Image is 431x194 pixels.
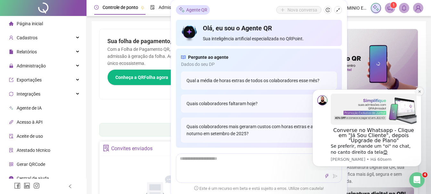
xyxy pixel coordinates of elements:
[9,162,13,167] span: qrcode
[390,2,397,8] sup: 1
[9,148,13,152] span: solution
[17,49,37,54] span: Relatórios
[181,72,337,89] div: Qual a média de horas extras de todos os colaboradores esse mês?
[203,35,336,42] span: Sua inteligência artificial especializada no QRPoint.
[9,176,13,181] span: info-circle
[181,95,337,113] div: Quais colaboradores faltaram hoje?
[422,172,427,177] span: 4
[413,3,423,13] img: 75521
[68,184,72,189] span: left
[372,4,379,12] img: sparkle-icon.fc2bf0ac1784a2077858766a79e2daf3.svg
[150,5,155,10] span: file-done
[181,61,337,68] span: Dados do seu DP
[332,4,367,12] span: CONDOMINIO EDIFICIO ELIANISE
[17,35,37,40] span: Cadastros
[9,21,13,26] span: home
[107,46,251,67] p: Com a Folha de Pagamento QR, você faz tudo em um só lugar: da admissão à geração da folha. Agilid...
[141,6,145,10] span: pushpin
[17,21,43,26] span: Página inicial
[178,7,185,13] img: sparkle-icon.fc2bf0ac1784a2077858766a79e2daf3.svg
[17,148,50,153] span: Atestado técnico
[303,84,431,170] iframe: Intercom notifications mensagem
[393,3,395,7] span: 1
[194,186,198,190] span: exclamation-circle
[409,172,425,188] iframe: Intercom live chat
[17,162,45,167] span: Gerar QRCode
[194,185,324,192] span: Este é um recurso em beta e está sujeito a erros. Utilize com cautela!
[333,164,414,185] p: Com a Assinatura Digital da QR, sua gestão fica mais ágil, segura e sem papelada.
[9,134,13,138] span: audit
[24,182,30,189] span: linkedin
[9,92,13,96] span: sync
[331,172,339,180] button: send
[203,24,336,33] h4: Olá, eu sou o Agente QR
[103,5,138,10] span: Controle de ponto
[276,6,321,14] button: Nova conversa
[107,37,251,46] h2: Sua folha de pagamento, mais simples do que nunca!
[17,63,46,68] span: Administração
[17,176,49,181] span: Central de ajuda
[94,5,99,10] span: clock-circle
[9,50,13,54] span: file
[181,24,198,42] img: icon
[9,35,13,40] span: user-add
[188,54,228,61] span: Pergunte ao agente
[9,64,13,68] span: lock
[17,77,42,82] span: Exportações
[115,74,168,81] span: Conheça a QRFolha agora
[103,145,110,151] span: solution
[181,54,186,61] span: read
[17,120,43,125] span: Acesso à API
[326,8,330,12] span: history
[111,143,153,154] div: Convites enviados
[17,91,40,97] span: Integrações
[33,182,40,189] span: instagram
[323,172,331,180] button: thunderbolt
[336,8,340,12] span: shrink
[387,5,393,11] span: notification
[14,182,21,189] span: facebook
[325,174,329,178] span: thunderbolt
[9,78,13,82] span: export
[401,5,407,11] span: bell
[17,134,43,139] span: Aceite de uso
[159,5,192,10] span: Admissão digital
[176,5,210,15] div: Agente QR
[181,118,337,143] div: Quais colaboradores mais geraram custos com horas extras e adicional noturno em setembro de 2025?
[17,105,42,111] span: Agente de IA
[9,120,13,124] span: api
[107,69,183,85] button: Conheça a QRFolha agora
